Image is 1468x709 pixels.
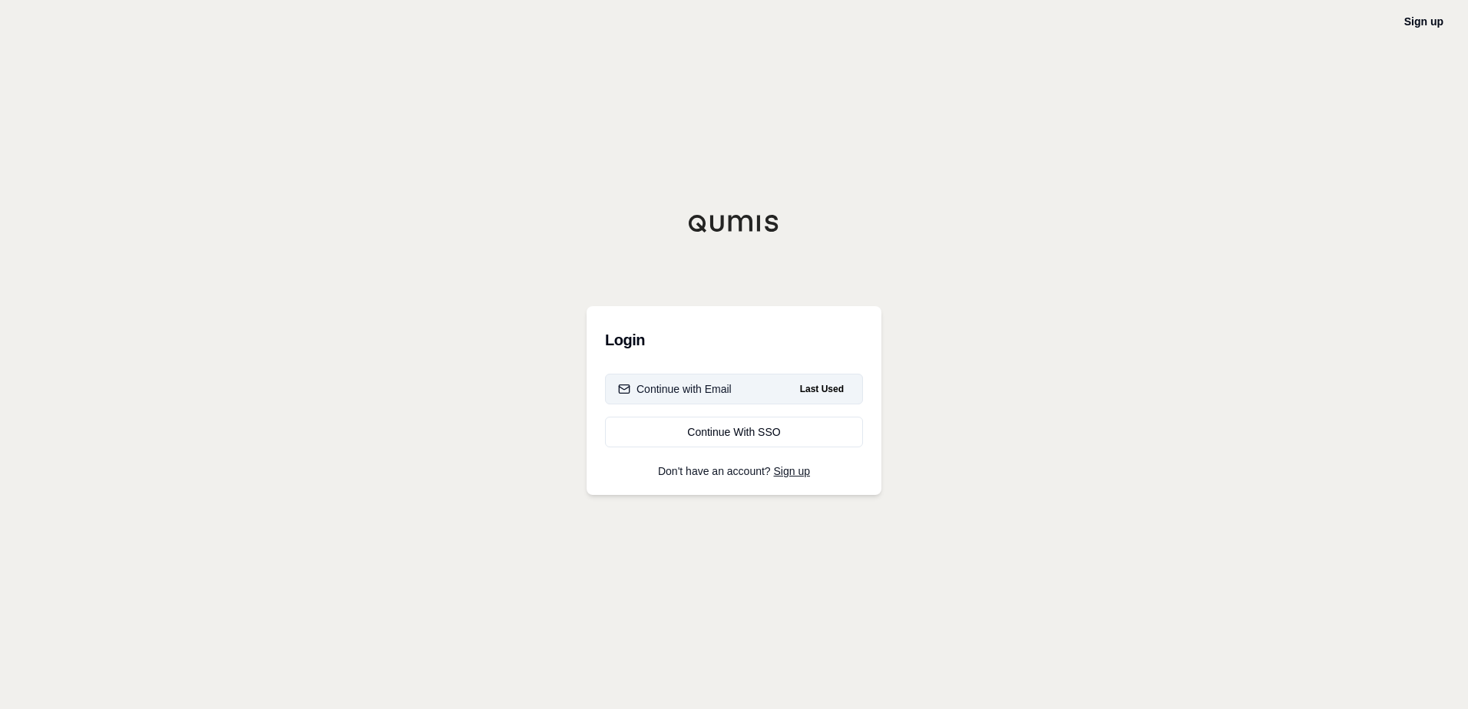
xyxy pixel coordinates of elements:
[1404,15,1443,28] a: Sign up
[605,466,863,477] p: Don't have an account?
[774,465,810,477] a: Sign up
[688,214,780,232] img: Qumis
[605,325,863,355] h3: Login
[618,424,850,440] div: Continue With SSO
[605,374,863,404] button: Continue with EmailLast Used
[618,381,732,397] div: Continue with Email
[605,417,863,447] a: Continue With SSO
[794,380,850,398] span: Last Used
